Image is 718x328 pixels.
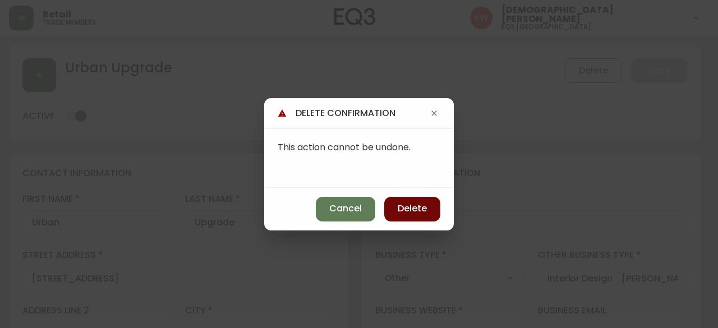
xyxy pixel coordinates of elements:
[296,107,428,119] h4: delete confirmation
[329,202,362,215] span: Cancel
[316,197,375,221] button: Cancel
[398,202,427,215] span: Delete
[384,197,440,221] button: Delete
[278,141,411,154] span: This action cannot be undone.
